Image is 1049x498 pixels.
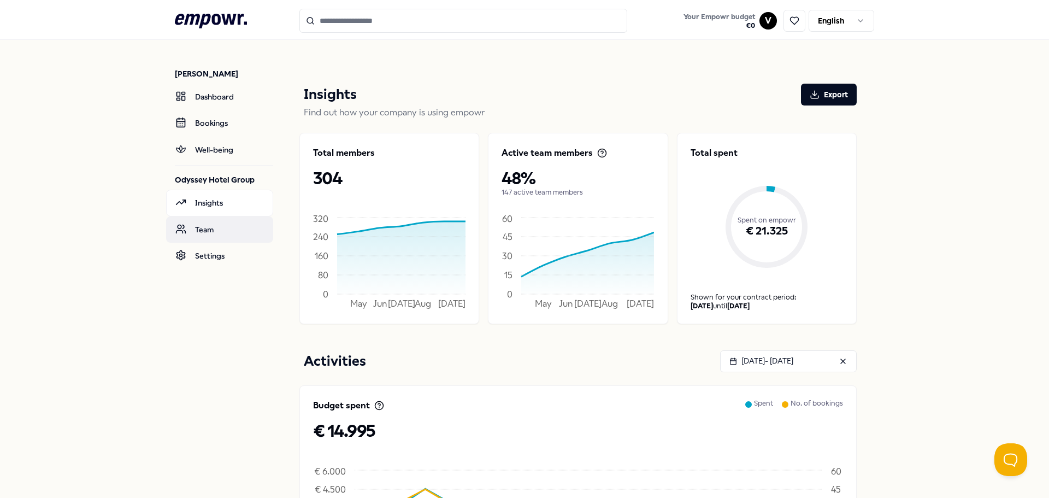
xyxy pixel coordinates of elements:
[627,298,654,309] tspan: [DATE]
[304,84,357,106] p: Insights
[314,466,346,477] tspan: € 6.000
[759,12,777,30] button: V
[502,188,654,197] p: 147 active team members
[313,147,375,160] p: Total members
[683,21,755,30] span: € 0
[502,250,512,261] tspan: 30
[691,293,843,302] p: Shown for your contract period:
[166,243,273,269] a: Settings
[438,298,465,309] tspan: [DATE]
[502,147,593,160] p: Active team members
[315,484,346,494] tspan: € 4.500
[727,302,750,310] b: [DATE]
[691,195,843,268] div: € 21.325
[502,168,654,188] p: 48%
[691,302,843,310] div: until
[373,298,387,309] tspan: Jun
[388,298,415,309] tspan: [DATE]
[994,443,1027,476] iframe: Help Scout Beacon - Open
[350,298,367,309] tspan: May
[304,350,366,372] p: Activities
[754,399,773,421] p: Spent
[504,269,512,280] tspan: 15
[318,269,328,280] tspan: 80
[166,84,273,110] a: Dashboard
[691,173,843,268] div: Spent on empowr
[691,147,843,160] p: Total spent
[681,10,757,32] button: Your Empowr budget€0
[507,289,512,299] tspan: 0
[166,110,273,136] a: Bookings
[559,298,573,309] tspan: Jun
[679,9,759,32] a: Your Empowr budget€0
[691,302,713,310] b: [DATE]
[720,350,857,372] button: [DATE]- [DATE]
[602,298,618,309] tspan: Aug
[831,466,841,477] tspan: 60
[831,484,841,494] tspan: 45
[574,298,602,309] tspan: [DATE]
[313,168,465,188] p: 304
[801,84,857,106] button: Export
[729,355,793,367] div: [DATE] - [DATE]
[166,137,273,163] a: Well-being
[175,174,273,185] p: Odyssey Hotel Group
[166,216,273,243] a: Team
[299,9,627,33] input: Search for products, categories or subcategories
[683,13,755,21] span: Your Empowr budget
[503,231,512,242] tspan: 45
[313,214,328,224] tspan: 320
[535,298,552,309] tspan: May
[323,289,328,299] tspan: 0
[304,106,857,120] p: Find out how your company is using empowr
[313,231,328,242] tspan: 240
[313,421,843,441] p: € 14.995
[502,214,512,224] tspan: 60
[166,190,273,216] a: Insights
[791,399,843,421] p: No. of bookings
[415,298,431,309] tspan: Aug
[315,250,328,261] tspan: 160
[313,399,370,412] p: Budget spent
[175,68,273,79] p: [PERSON_NAME]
